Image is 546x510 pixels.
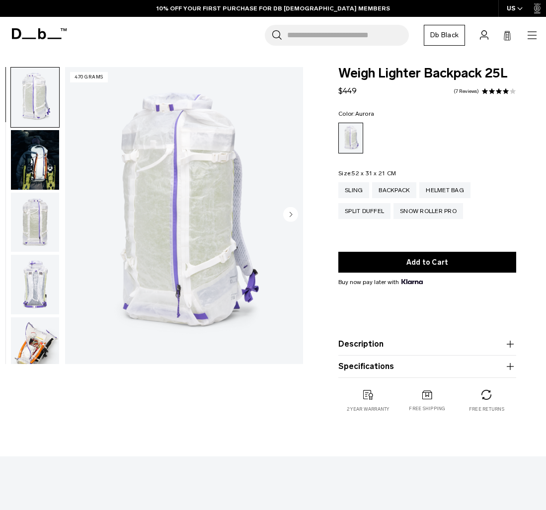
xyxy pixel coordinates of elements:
a: Sling [338,182,369,198]
p: 470 grams [70,72,108,82]
legend: Color: [338,111,374,117]
a: Helmet Bag [419,182,470,198]
p: Free returns [469,406,504,413]
button: Description [338,338,516,350]
a: Aurora [338,123,363,153]
a: 7 reviews [454,89,479,94]
img: Weigh_Lighter_Backpack_25L_1.png [65,67,303,364]
button: Weigh_Lighter_Backpack_25L_3.png [10,254,60,315]
span: 52 x 31 x 21 CM [352,170,396,177]
button: Weigh_Lighter_Backpack_25L_Lifestyle_new.png [10,130,60,190]
img: Weigh_Lighter_Backpack_25L_2.png [11,193,59,252]
span: $449 [338,86,357,95]
button: Next slide [283,207,298,224]
img: Weigh_Lighter_Backpack_25L_1.png [11,68,59,127]
span: Weigh Lighter Backpack 25L [338,67,516,80]
p: Free shipping [409,405,445,412]
li: 1 / 18 [65,67,303,364]
legend: Size: [338,170,396,176]
button: Weigh_Lighter_Backpack_25L_2.png [10,192,60,253]
button: Weigh_Lighter_Backpack_25L_4.png [10,317,60,377]
button: Specifications [338,361,516,372]
img: Weigh_Lighter_Backpack_25L_4.png [11,317,59,377]
a: Snow Roller Pro [393,203,463,219]
a: Db Black [424,25,465,46]
a: Split Duffel [338,203,390,219]
span: Buy now pay later with [338,278,423,287]
button: Weigh_Lighter_Backpack_25L_1.png [10,67,60,128]
a: Backpack [372,182,416,198]
a: 10% OFF YOUR FIRST PURCHASE FOR DB [DEMOGRAPHIC_DATA] MEMBERS [156,4,390,13]
img: {"height" => 20, "alt" => "Klarna"} [401,279,423,284]
img: Weigh_Lighter_Backpack_25L_Lifestyle_new.png [11,130,59,190]
button: Add to Cart [338,252,516,273]
span: Aurora [355,110,375,117]
p: 2 year warranty [347,406,390,413]
img: Weigh_Lighter_Backpack_25L_3.png [11,255,59,314]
